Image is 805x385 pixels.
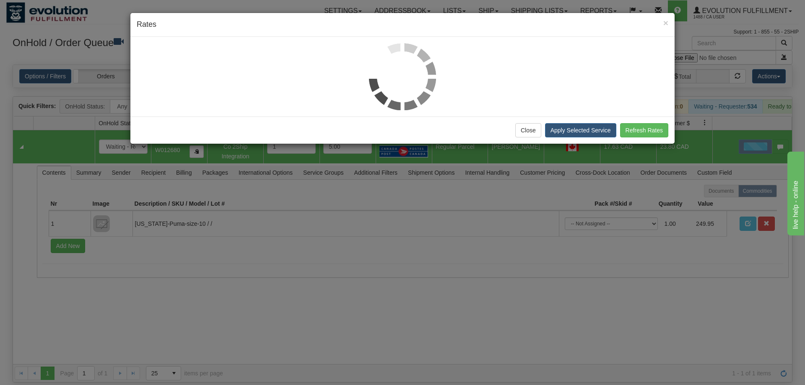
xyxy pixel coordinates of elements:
button: Apply Selected Service [545,123,616,137]
img: loader.gif [369,43,436,110]
iframe: chat widget [786,150,804,235]
button: Close [663,18,668,27]
button: Close [515,123,541,137]
div: live help - online [6,5,78,15]
span: × [663,18,668,28]
h4: Rates [137,19,668,30]
button: Refresh Rates [620,123,668,137]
